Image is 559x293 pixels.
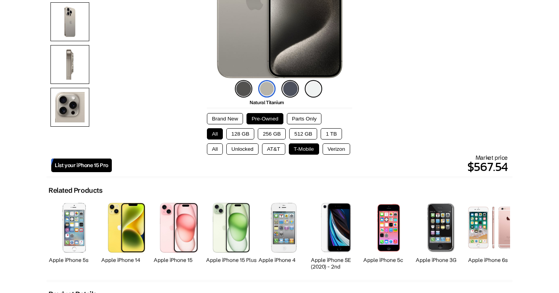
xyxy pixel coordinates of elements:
img: white-titanium-icon [305,80,322,98]
img: Side [50,45,89,84]
button: All [207,143,223,155]
a: iPhone 14 Apple iPhone 14 [101,199,152,272]
img: iPhone 4s [271,203,296,252]
img: blue-titanium-icon [281,80,299,98]
h2: Apple iPhone 3G [416,257,466,263]
button: Brand New [207,113,243,124]
h2: Apple iPhone 6s [468,257,519,263]
button: Unlocked [226,143,259,155]
p: $567.54 [112,157,508,176]
button: 512 GB [289,128,317,140]
h2: Apple iPhone 15 Plus [206,257,257,263]
a: iPhone 15 Apple iPhone 15 [154,199,204,272]
button: T-Mobile [289,143,319,155]
a: iPhone 6s Apple iPhone 6s [468,199,519,272]
button: Pre-Owned [247,113,283,124]
a: iPhone 4s Apple iPhone 4 [259,199,309,272]
button: All [207,128,223,140]
h2: Apple iPhone 15 [154,257,204,263]
a: iPhone SE 2nd Gen Apple iPhone SE (2020) - 2nd Generation [311,199,361,272]
img: iPhone 15 [160,203,198,252]
button: 128 GB [226,128,254,140]
span: Natural Titanium [250,99,284,105]
a: iPhone 5s Apple iPhone 5s [49,199,99,272]
h2: Apple iPhone 14 [101,257,152,263]
span: List your iPhone 15 Pro [55,162,108,169]
img: Rear [50,2,89,41]
img: iPhone 3G [427,203,455,252]
h2: Related Products [49,186,102,195]
img: black-titanium-icon [235,80,252,98]
a: iPhone 3G Apple iPhone 3G [416,199,466,272]
h2: Apple iPhone 5c [363,257,414,263]
img: iPhone 5s [62,203,86,252]
a: iPhone 15 Plus Apple iPhone 15 Plus [206,199,257,272]
div: Market price [112,154,508,176]
img: iPhone 5s [376,203,401,252]
img: natural-titanium-icon [258,80,276,98]
img: iPhone 15 Plus [213,203,250,252]
button: 256 GB [258,128,286,140]
img: iPhone SE 2nd Gen [321,203,351,252]
a: List your iPhone 15 Pro [51,159,112,172]
h2: Apple iPhone 4 [259,257,309,263]
a: iPhone 5s Apple iPhone 5c [363,199,414,272]
button: 1 TB [321,128,342,140]
button: Verizon [323,143,350,155]
img: iPhone 14 [108,203,145,252]
img: iPhone 6s [468,207,519,248]
h2: Apple iPhone SE (2020) - 2nd Generation [311,257,361,277]
button: AT&T [262,143,285,155]
h2: Apple iPhone 5s [49,257,99,263]
button: Parts Only [287,113,321,124]
img: Camera [50,88,89,127]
